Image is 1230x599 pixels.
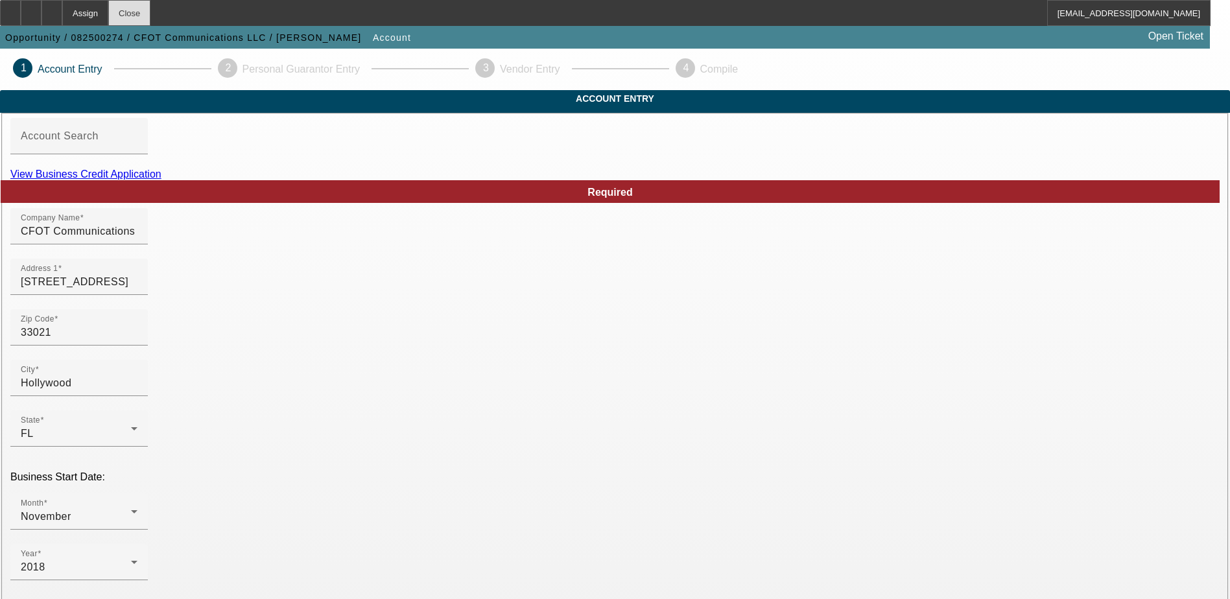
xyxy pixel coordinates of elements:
[21,511,71,522] span: November
[21,561,45,572] span: 2018
[587,187,632,198] span: Required
[683,62,689,73] span: 4
[21,130,99,141] mat-label: Account Search
[5,32,361,43] span: Opportunity / 082500274 / CFOT Communications LLC / [PERSON_NAME]
[21,264,58,273] mat-label: Address 1
[21,214,80,222] mat-label: Company Name
[21,416,40,425] mat-label: State
[226,62,231,73] span: 2
[21,315,54,323] mat-label: Zip Code
[373,32,411,43] span: Account
[500,64,560,75] p: Vendor Entry
[483,62,489,73] span: 3
[10,169,161,180] a: View Business Credit Application
[10,471,1220,483] p: Business Start Date:
[21,62,27,73] span: 1
[38,64,102,75] p: Account Entry
[10,93,1220,104] span: Account Entry
[21,428,34,439] span: FL
[1143,25,1209,47] a: Open Ticket
[370,26,414,49] button: Account
[21,366,35,374] mat-label: City
[242,64,360,75] p: Personal Guarantor Entry
[21,550,38,558] mat-label: Year
[700,64,739,75] p: Compile
[21,499,43,508] mat-label: Month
